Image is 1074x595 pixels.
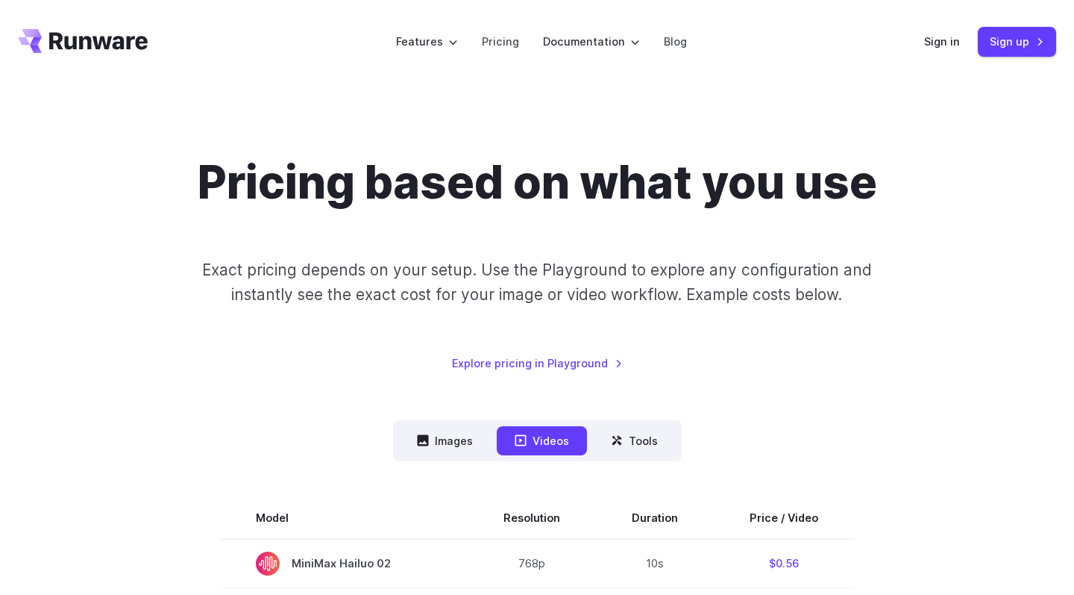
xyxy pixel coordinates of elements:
th: Duration [596,497,714,539]
button: Tools [593,426,676,455]
td: $0.56 [714,539,854,588]
button: Images [399,426,491,455]
a: Sign up [978,27,1056,56]
td: 768p [468,539,596,588]
a: Pricing [482,33,519,50]
label: Features [396,33,458,50]
a: Blog [664,33,687,50]
a: Go to / [18,29,148,53]
p: Exact pricing depends on your setup. Use the Playground to explore any configuration and instantl... [174,258,900,308]
a: Explore pricing in Playground [452,355,623,372]
td: 10s [596,539,714,588]
th: Model [220,497,468,539]
a: Sign in [924,33,960,50]
h1: Pricing based on what you use [198,155,877,210]
label: Documentation [543,33,640,50]
button: Videos [497,426,587,455]
th: Price / Video [714,497,854,539]
th: Resolution [468,497,596,539]
span: MiniMax Hailuo 02 [256,552,432,576]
